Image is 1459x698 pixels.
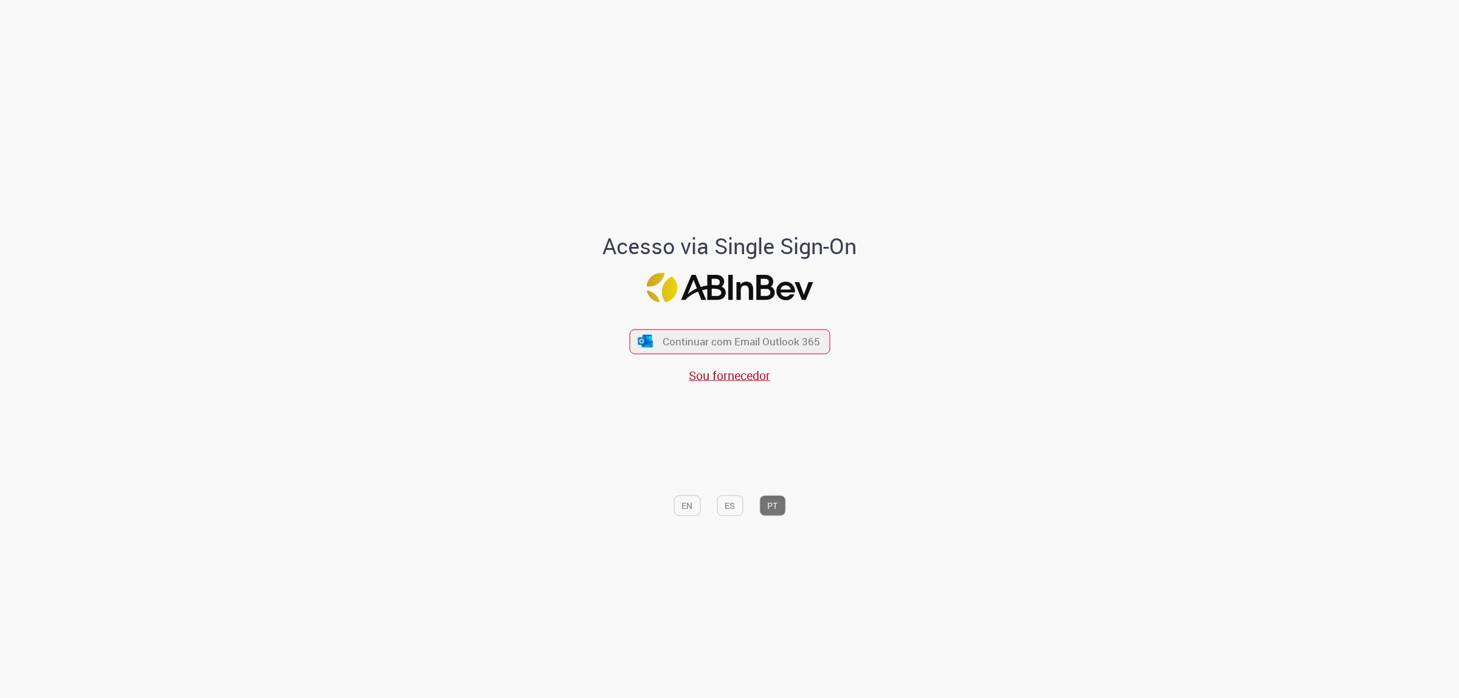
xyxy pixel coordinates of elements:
[674,495,700,516] button: EN
[689,367,770,383] a: Sou fornecedor
[646,272,813,302] img: Logo ABInBev
[629,329,830,354] button: ícone Azure/Microsoft 360 Continuar com Email Outlook 365
[663,334,820,348] span: Continuar com Email Outlook 365
[561,234,899,258] h1: Acesso via Single Sign-On
[717,495,743,516] button: ES
[637,335,654,348] img: ícone Azure/Microsoft 360
[759,495,785,516] button: PT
